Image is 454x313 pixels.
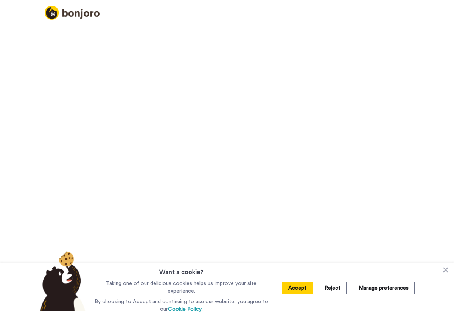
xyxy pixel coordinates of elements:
button: Reject [319,282,347,294]
button: Manage preferences [353,282,415,294]
p: Taking one of our delicious cookies helps us improve your site experience. [93,280,270,295]
img: bear-with-cookie.png [33,251,89,311]
h3: Want a cookie? [159,263,204,277]
a: Cookie Policy [168,307,202,312]
p: By choosing to Accept and continuing to use our website, you agree to our . [93,298,270,313]
img: logo_full.png [45,6,100,20]
button: Accept [282,282,313,294]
